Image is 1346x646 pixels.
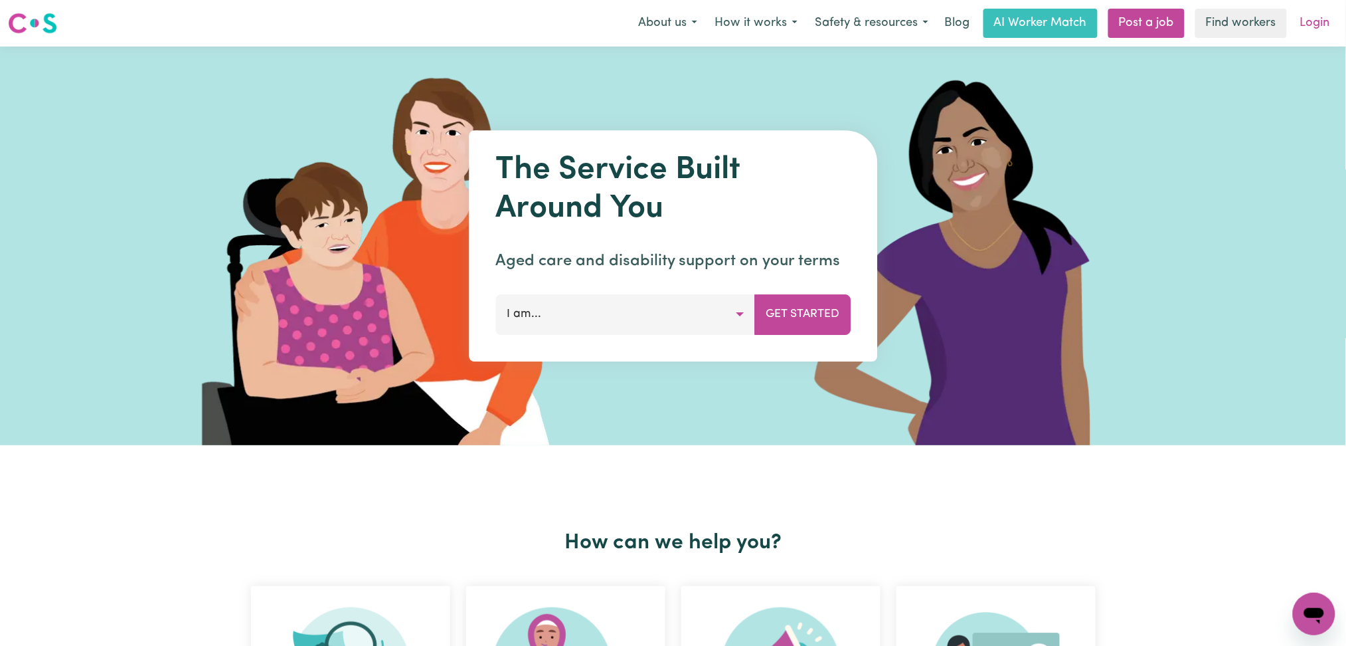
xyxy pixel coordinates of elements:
p: Aged care and disability support on your terms [495,249,851,273]
button: How it works [706,9,806,37]
button: I am... [495,294,755,334]
a: Post a job [1108,9,1185,38]
img: Careseekers logo [8,11,57,35]
a: AI Worker Match [983,9,1098,38]
button: Get Started [754,294,851,334]
button: About us [630,9,706,37]
h1: The Service Built Around You [495,152,851,228]
iframe: Button to launch messaging window [1293,593,1335,635]
a: Blog [937,9,978,38]
button: Safety & resources [806,9,937,37]
a: Find workers [1195,9,1287,38]
a: Login [1292,9,1338,38]
h2: How can we help you? [243,530,1104,556]
a: Careseekers logo [8,8,57,39]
